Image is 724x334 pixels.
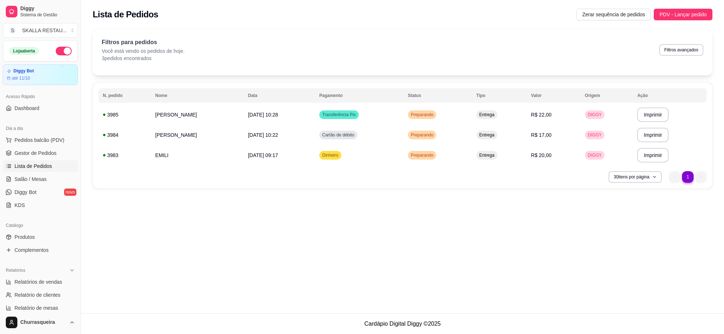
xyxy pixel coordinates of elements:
[531,132,552,138] span: R$ 17,00
[586,132,603,138] span: DIGGY
[3,231,78,243] a: Produtos
[14,136,64,144] span: Pedidos balcão (PDV)
[3,147,78,159] a: Gestor de Pedidos
[637,128,669,142] button: Imprimir
[637,107,669,122] button: Imprimir
[3,289,78,301] a: Relatório de clientes
[659,44,703,56] button: Filtros avançados
[14,105,39,112] span: Dashboard
[582,10,645,18] span: Zerar sequência de pedidos
[6,267,25,273] span: Relatórios
[12,75,30,81] article: até 11/10
[248,152,278,158] span: [DATE] 09:17
[665,168,710,186] nav: pagination navigation
[248,112,278,118] span: [DATE] 10:28
[56,47,72,55] button: Alterar Status
[14,291,60,299] span: Relatório de clientes
[3,199,78,211] a: KDS
[682,171,694,183] li: pagination item 1 active
[3,314,78,331] button: Churrasqueira
[637,148,669,162] button: Imprimir
[3,134,78,146] button: Pedidos balcão (PDV)
[3,102,78,114] a: Dashboard
[409,132,435,138] span: Preparando
[102,38,185,47] p: Filtros para pedidos
[14,246,49,254] span: Complementos
[98,88,151,103] th: N. pedido
[20,5,75,12] span: Diggy
[581,88,633,103] th: Origem
[527,88,581,103] th: Valor
[151,105,244,125] td: [PERSON_NAME]
[14,233,35,241] span: Produtos
[531,112,552,118] span: R$ 22,00
[315,88,404,103] th: Pagamento
[22,27,67,34] div: SKALLA RESTAU ...
[478,112,496,118] span: Entrega
[654,9,712,20] button: PDV - Lançar pedido
[14,162,52,170] span: Lista de Pedidos
[20,319,66,326] span: Churrasqueira
[9,47,39,55] div: Loja aberta
[81,313,724,334] footer: Cardápio Digital Diggy © 2025
[20,12,75,18] span: Sistema de Gestão
[633,88,707,103] th: Ação
[14,278,62,286] span: Relatórios de vendas
[321,132,356,138] span: Cartão de débito
[586,152,603,158] span: DIGGY
[321,112,357,118] span: Transferência Pix
[151,125,244,145] td: [PERSON_NAME]
[3,220,78,231] div: Catálogo
[151,88,244,103] th: Nome
[244,88,315,103] th: Data
[93,9,158,20] h2: Lista de Pedidos
[103,131,147,139] div: 3984
[14,202,25,209] span: KDS
[14,176,47,183] span: Salão / Mesas
[13,68,34,74] article: Diggy Bot
[660,10,707,18] span: PDV - Lançar pedido
[103,111,147,118] div: 3985
[14,304,58,312] span: Relatório de mesas
[609,171,662,183] button: 30itens por página
[409,112,435,118] span: Preparando
[14,189,37,196] span: Diggy Bot
[409,152,435,158] span: Preparando
[102,55,185,62] p: 3 pedidos encontrados
[14,149,56,157] span: Gestor de Pedidos
[9,27,16,34] span: S
[478,152,496,158] span: Entrega
[3,302,78,314] a: Relatório de mesas
[321,152,340,158] span: Dinheiro
[586,112,603,118] span: DIGGY
[3,160,78,172] a: Lista de Pedidos
[478,132,496,138] span: Entrega
[3,91,78,102] div: Acesso Rápido
[248,132,278,138] span: [DATE] 10:22
[3,276,78,288] a: Relatórios de vendas
[3,173,78,185] a: Salão / Mesas
[3,186,78,198] a: Diggy Botnovo
[3,244,78,256] a: Complementos
[404,88,472,103] th: Status
[3,64,78,85] a: Diggy Botaté 11/10
[102,47,185,55] p: Você está vendo os pedidos de hoje.
[151,145,244,165] td: EMILI
[103,152,147,159] div: 3983
[3,123,78,134] div: Dia a dia
[472,88,527,103] th: Tipo
[531,152,552,158] span: R$ 20,00
[3,23,78,38] button: Select a team
[576,9,651,20] button: Zerar sequência de pedidos
[3,3,78,20] a: DiggySistema de Gestão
